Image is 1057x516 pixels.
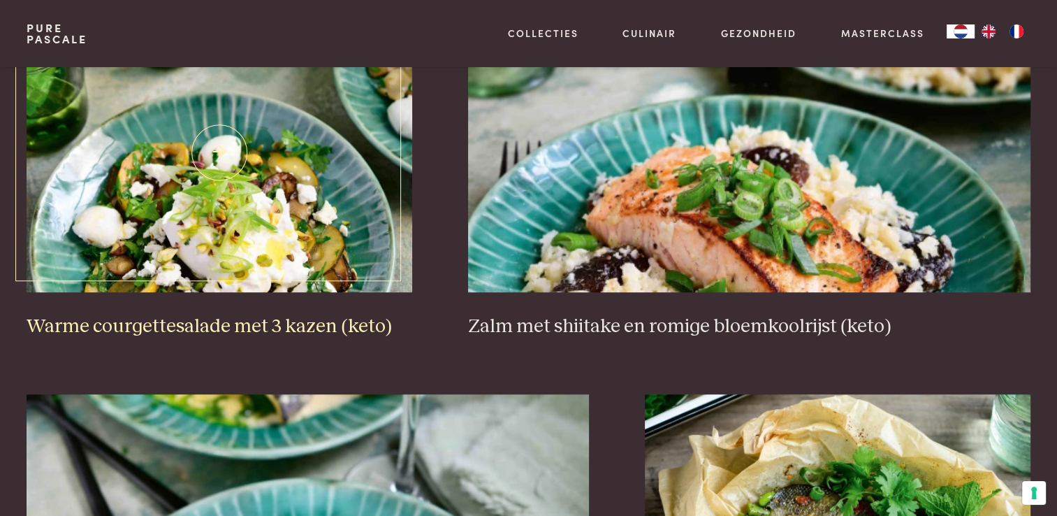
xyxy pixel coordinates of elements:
[721,26,796,41] a: Gezondheid
[468,13,1030,338] a: Zalm met shiitake en romige bloemkoolrijst (keto) Zalm met shiitake en romige bloemkoolrijst (keto)
[975,24,1030,38] ul: Language list
[622,26,676,41] a: Culinair
[975,24,1003,38] a: EN
[508,26,578,41] a: Collecties
[27,315,412,339] h3: Warme courgettesalade met 3 kazen (keto)
[947,24,975,38] a: NL
[1003,24,1030,38] a: FR
[947,24,1030,38] aside: Language selected: Nederlands
[841,26,924,41] a: Masterclass
[27,22,87,45] a: PurePascale
[468,13,1030,292] img: Zalm met shiitake en romige bloemkoolrijst (keto)
[1022,481,1046,505] button: Uw voorkeuren voor toestemming voor trackingtechnologieën
[947,24,975,38] div: Language
[27,13,412,292] img: Warme courgettesalade met 3 kazen (keto)
[468,315,1030,339] h3: Zalm met shiitake en romige bloemkoolrijst (keto)
[27,13,412,338] a: Warme courgettesalade met 3 kazen (keto) Warme courgettesalade met 3 kazen (keto)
